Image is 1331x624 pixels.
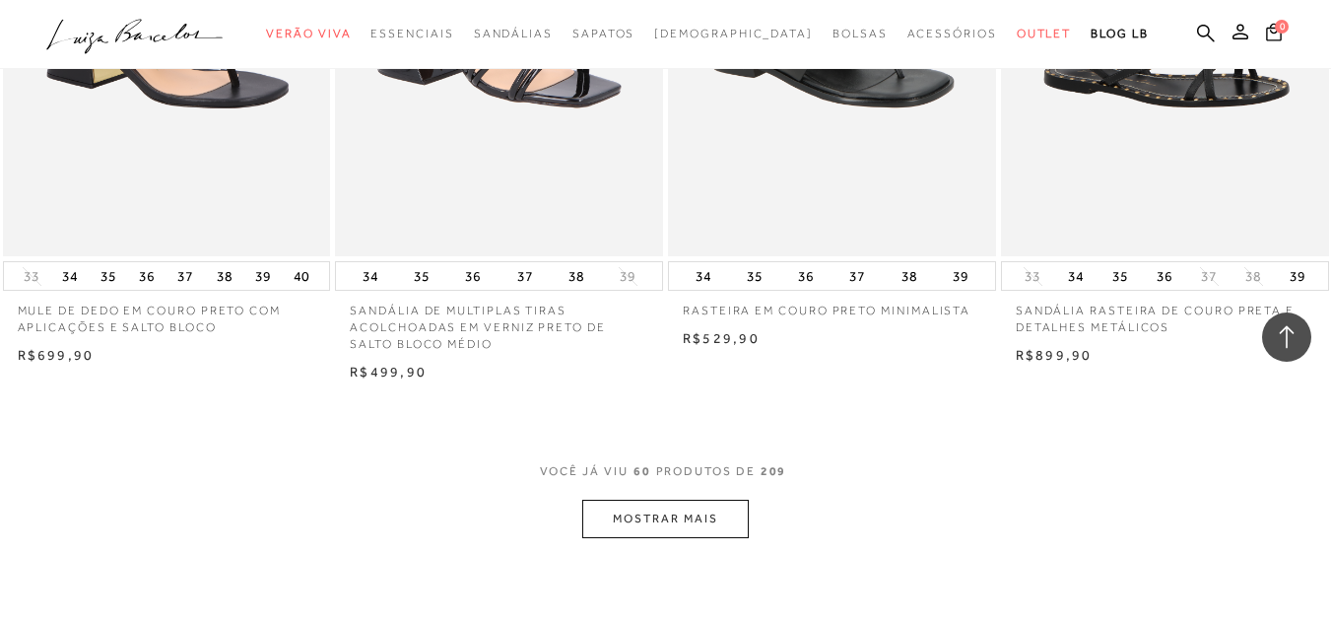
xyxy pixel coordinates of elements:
[761,463,787,500] span: 209
[1001,291,1329,336] a: SANDÁLIA RASTEIRA DE COURO PRETA E DETALHES METÁLICOS
[832,16,888,52] a: categoryNavScreenReaderText
[3,291,331,336] a: MULE DE DEDO EM COURO PRETO COM APLICAÇÕES E SALTO BLOCO
[249,262,277,290] button: 39
[947,262,974,290] button: 39
[171,262,199,290] button: 37
[690,262,717,290] button: 34
[459,262,487,290] button: 36
[211,262,238,290] button: 38
[474,27,553,40] span: Sandálias
[1091,16,1148,52] a: BLOG LB
[1106,262,1134,290] button: 35
[511,262,539,290] button: 37
[668,291,996,319] a: RASTEIRA EM COURO PRETO MINIMALISTA
[633,463,651,500] span: 60
[370,16,453,52] a: categoryNavScreenReaderText
[56,262,84,290] button: 34
[1151,262,1178,290] button: 36
[357,262,384,290] button: 34
[832,27,888,40] span: Bolsas
[1239,267,1267,286] button: 38
[654,16,813,52] a: noSubCategoriesText
[370,27,453,40] span: Essenciais
[572,27,634,40] span: Sapatos
[1062,262,1090,290] button: 34
[1284,262,1311,290] button: 39
[563,262,590,290] button: 38
[1091,27,1148,40] span: BLOG LB
[18,347,95,363] span: R$699,90
[896,262,923,290] button: 38
[907,16,997,52] a: categoryNavScreenReaderText
[335,291,663,352] a: SANDÁLIA DE MULTIPLAS TIRAS ACOLCHOADAS EM VERNIZ PRETO DE SALTO BLOCO MÉDIO
[1195,267,1223,286] button: 37
[614,267,641,286] button: 39
[1017,16,1072,52] a: categoryNavScreenReaderText
[654,27,813,40] span: [DEMOGRAPHIC_DATA]
[18,267,45,286] button: 33
[572,16,634,52] a: categoryNavScreenReaderText
[408,262,435,290] button: 35
[540,463,629,480] span: VOCê JÁ VIU
[1260,22,1288,48] button: 0
[266,27,351,40] span: Verão Viva
[683,330,760,346] span: R$529,90
[1017,27,1072,40] span: Outlet
[1275,20,1289,34] span: 0
[474,16,553,52] a: categoryNavScreenReaderText
[843,262,871,290] button: 37
[288,262,315,290] button: 40
[656,463,756,480] span: PRODUTOS DE
[1016,347,1093,363] span: R$899,90
[741,262,768,290] button: 35
[266,16,351,52] a: categoryNavScreenReaderText
[792,262,820,290] button: 36
[582,500,748,538] button: MOSTRAR MAIS
[95,262,122,290] button: 35
[907,27,997,40] span: Acessórios
[350,364,427,380] span: R$499,90
[1019,267,1046,286] button: 33
[133,262,161,290] button: 36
